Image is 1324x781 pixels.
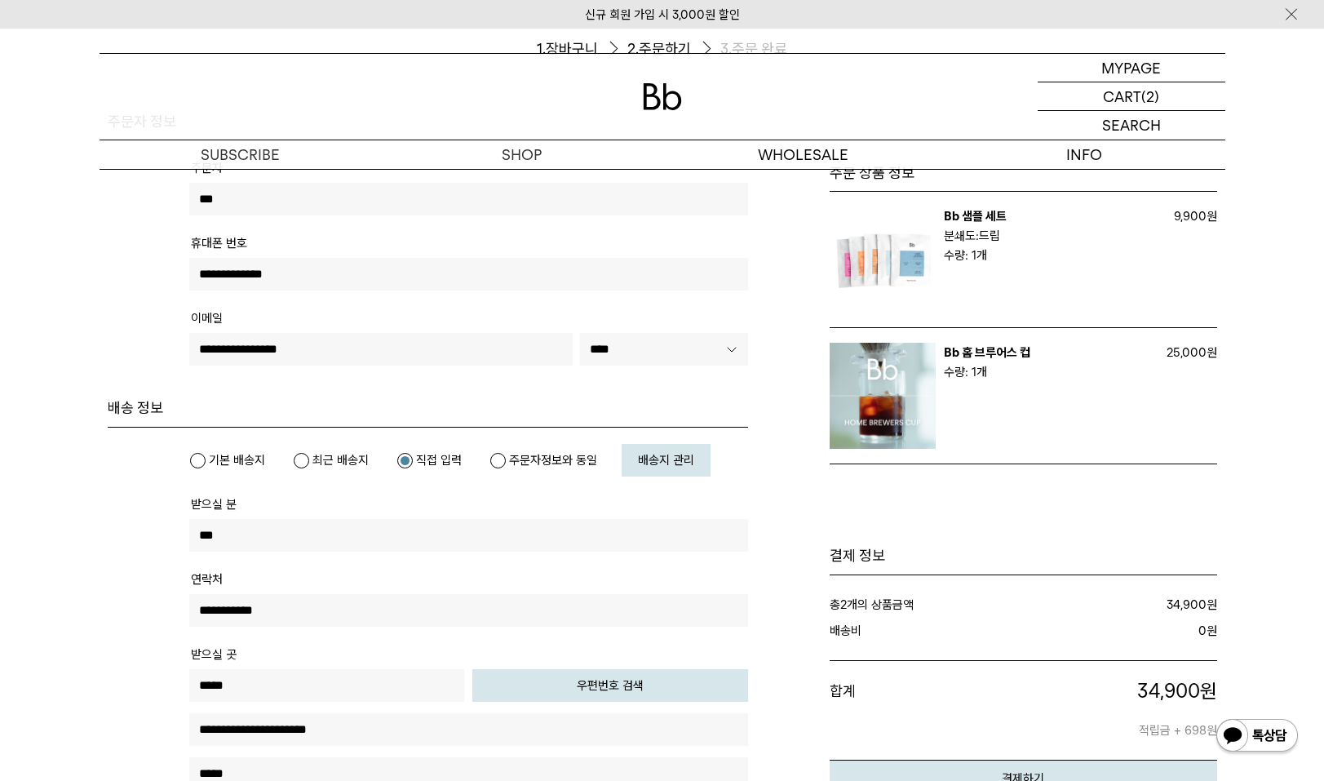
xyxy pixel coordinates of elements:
dd: 원 [1030,621,1217,641]
a: MYPAGE [1038,54,1225,82]
p: 수량: 1개 [944,362,1152,382]
a: Bb 홈 브루어스 컵 [944,345,1030,360]
a: SUBSCRIBE [100,140,381,169]
h1: 결제 정보 [830,546,1217,566]
span: 연락처 [191,572,223,587]
p: 수량: 1개 [944,246,1152,265]
span: 이메일 [191,311,223,326]
label: 직접 입력 [396,452,462,468]
b: 드립 [979,229,1000,243]
p: SEARCH [1102,111,1161,140]
label: 주문자정보와 동일 [489,452,597,468]
p: 분쇄도: [944,226,1144,246]
strong: 2 [840,597,847,612]
dd: 원 [1040,595,1217,615]
span: 받으실 분 [191,497,237,512]
p: MYPAGE [1101,54,1161,82]
p: 25,000원 [1152,343,1217,362]
span: 받으실 곳 [191,647,237,662]
p: CART [1103,82,1141,110]
h4: 배송 정보 [108,398,748,418]
a: SHOP [381,140,662,169]
span: 배송지 관리 [638,453,694,468]
p: 9,900원 [1152,206,1217,226]
a: 배송지 관리 [622,444,711,477]
dt: 총 개의 상품금액 [830,595,1040,615]
span: 휴대폰 번호 [191,236,247,251]
img: 카카오톡 채널 1:1 채팅 버튼 [1215,717,1300,757]
p: WHOLESALE [662,140,944,169]
p: 원 [996,677,1217,705]
img: 로고 [643,83,682,110]
dt: 배송비 [830,621,1030,641]
h3: 주문 상품 정보 [830,163,1217,183]
dt: 합계 [830,677,997,741]
span: 34,900 [1137,679,1200,703]
label: 최근 배송지 [293,452,369,468]
a: Bb 샘플 세트 [944,209,1007,224]
p: INFO [944,140,1225,169]
a: 신규 회원 가입 시 3,000원 할인 [585,7,740,22]
p: 적립금 + 698원 [996,704,1217,740]
img: Bb 샘플 세트 [830,206,936,313]
label: 기본 배송지 [189,452,265,468]
img: Bb 홈 브루어스 컵 [830,343,936,449]
a: CART (2) [1038,82,1225,111]
button: 우편번호 검색 [472,669,748,702]
strong: 34,900 [1167,597,1207,612]
p: (2) [1141,82,1159,110]
strong: 0 [1198,623,1207,638]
